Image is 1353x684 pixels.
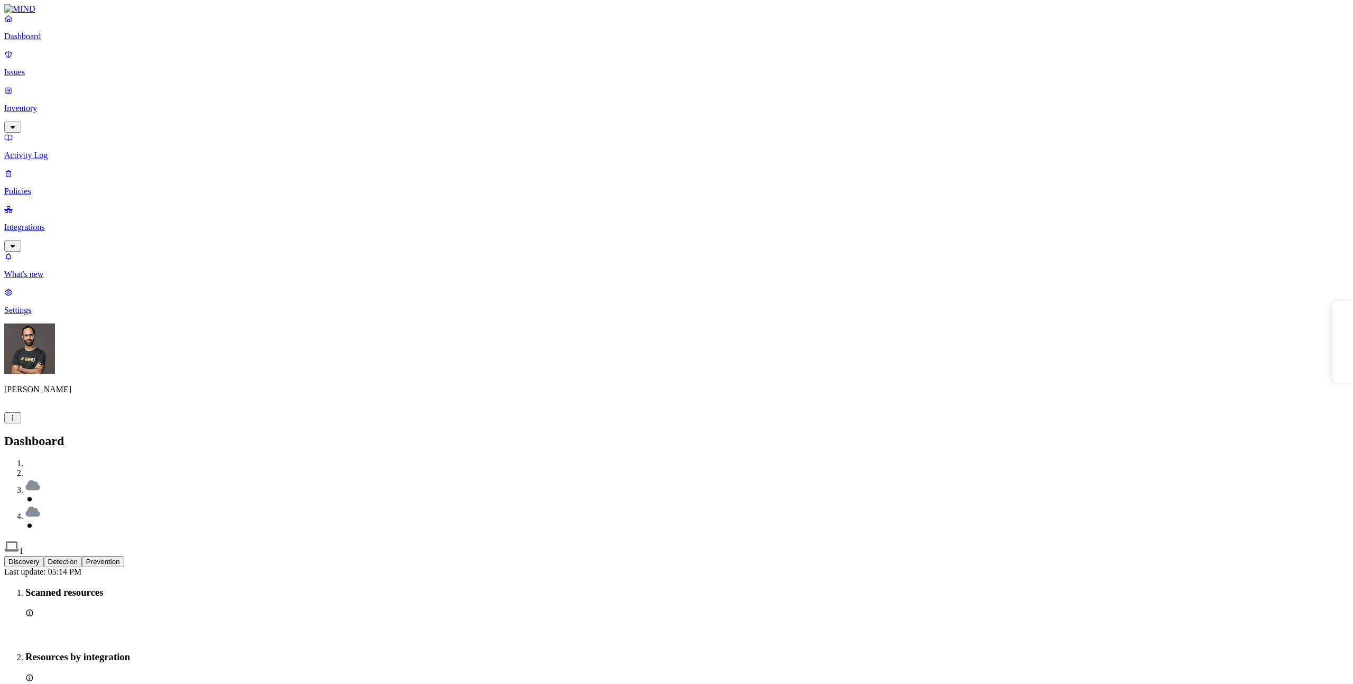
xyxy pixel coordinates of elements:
a: Issues [4,50,1349,77]
button: Detection [44,556,82,567]
img: svg%3e [25,504,40,519]
h3: Resources by integration [25,651,1349,663]
a: MIND [4,4,1349,14]
span: Last update: 05:14 PM [4,567,81,576]
span: 1 [19,547,23,556]
p: What's new [4,270,1349,279]
a: Policies [4,169,1349,196]
a: Settings [4,288,1349,315]
p: Inventory [4,104,1349,113]
button: Discovery [4,556,44,567]
p: Policies [4,187,1349,196]
button: Prevention [82,556,124,567]
a: Inventory [4,86,1349,131]
h2: Dashboard [4,434,1349,448]
p: Issues [4,68,1349,77]
a: Dashboard [4,14,1349,41]
h3: Scanned resources [25,587,1349,598]
p: Integrations [4,223,1349,232]
p: [PERSON_NAME] [4,385,1349,394]
p: Activity Log [4,151,1349,160]
p: Dashboard [4,32,1349,41]
img: svg%3e [25,478,40,493]
a: What's new [4,252,1349,279]
img: MIND [4,4,35,14]
a: Activity Log [4,133,1349,160]
img: Ohad Abarbanel [4,323,55,374]
a: Integrations [4,205,1349,250]
img: svg%3e [4,539,19,554]
p: Settings [4,306,1349,315]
